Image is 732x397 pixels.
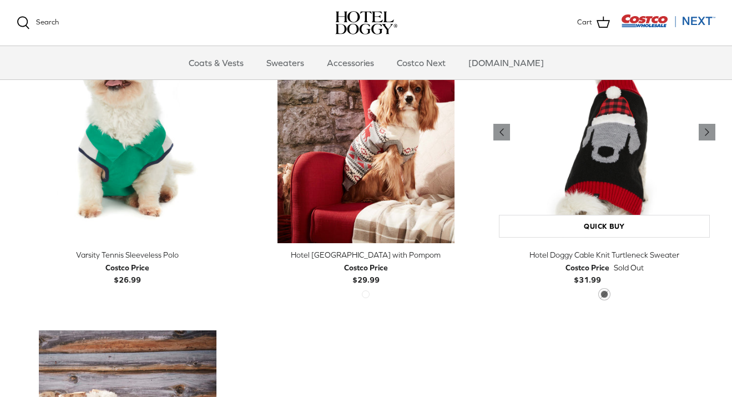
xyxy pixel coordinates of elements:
div: Costco Price [566,262,609,274]
div: Costco Price [344,262,388,274]
a: Sweaters [256,46,314,79]
a: Quick buy [499,215,710,238]
a: Visit Costco Next [621,21,715,29]
img: Costco Next [621,14,715,28]
img: hoteldoggycom [335,11,397,34]
span: Cart [577,17,592,28]
span: Sold Out [614,262,644,274]
a: Varsity Tennis Sleeveless Polo [17,22,239,244]
a: Cart [577,16,610,30]
span: Search [36,18,59,26]
div: Varsity Tennis Sleeveless Polo [17,249,239,261]
a: Costco Next [387,46,456,79]
b: $29.99 [344,262,388,284]
a: Previous [699,124,715,140]
a: Hotel Doggy Cable Knit Turtleneck Sweater [493,22,715,244]
a: Accessories [317,46,384,79]
a: Hotel [GEOGRAPHIC_DATA] with Pompom Costco Price$29.99 [255,249,477,286]
a: Coats & Vests [179,46,254,79]
b: $26.99 [105,262,149,284]
a: Hotel Doggy Cable Knit Turtleneck Sweater Costco Price$31.99 Sold Out [493,249,715,286]
div: Hotel Doggy Cable Knit Turtleneck Sweater [493,249,715,261]
a: Hotel Doggy Fair Isle Sweater with Pompom [255,22,477,244]
div: Costco Price [105,262,149,274]
a: Varsity Tennis Sleeveless Polo Costco Price$26.99 [17,249,239,286]
a: Previous [493,124,510,140]
a: hoteldoggy.com hoteldoggycom [335,11,397,34]
b: $31.99 [566,262,609,284]
a: Search [17,16,59,29]
a: [DOMAIN_NAME] [458,46,554,79]
div: Hotel [GEOGRAPHIC_DATA] with Pompom [255,249,477,261]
